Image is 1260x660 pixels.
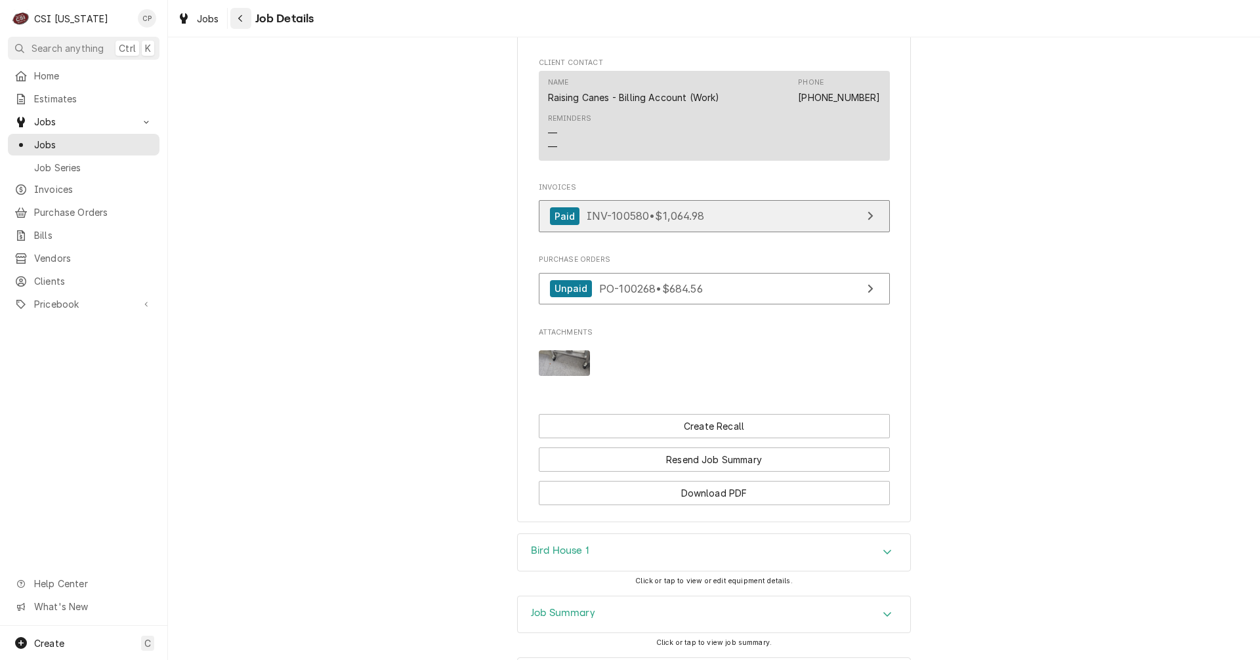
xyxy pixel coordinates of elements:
[539,340,890,386] span: Attachments
[539,447,890,472] button: Resend Job Summary
[599,281,703,295] span: PO-100268 • $684.56
[8,134,159,155] a: Jobs
[548,77,569,88] div: Name
[539,200,890,232] a: View Invoice
[8,247,159,269] a: Vendors
[635,577,793,585] span: Click or tap to view or edit equipment details.
[8,201,159,223] a: Purchase Orders
[539,327,890,386] div: Attachments
[12,9,30,28] div: CSI Kentucky's Avatar
[138,9,156,28] div: CP
[34,577,152,590] span: Help Center
[550,280,593,298] div: Unpaid
[518,534,910,571] div: Accordion Header
[34,251,153,265] span: Vendors
[34,138,153,152] span: Jobs
[539,327,890,338] span: Attachments
[539,255,890,265] span: Purchase Orders
[8,293,159,315] a: Go to Pricebook
[34,161,153,175] span: Job Series
[8,157,159,178] a: Job Series
[539,472,890,505] div: Button Group Row
[8,178,159,200] a: Invoices
[34,12,108,26] div: CSI [US_STATE]
[34,600,152,613] span: What's New
[798,77,824,88] div: Phone
[144,636,151,650] span: C
[548,113,591,154] div: Reminders
[539,481,890,505] button: Download PDF
[539,414,890,505] div: Button Group
[548,77,720,104] div: Name
[34,92,153,106] span: Estimates
[8,88,159,110] a: Estimates
[119,41,136,55] span: Ctrl
[539,414,890,438] button: Create Recall
[550,207,580,225] div: Paid
[34,638,64,649] span: Create
[34,69,153,83] span: Home
[8,573,159,594] a: Go to Help Center
[518,596,910,633] button: Accordion Details Expand Trigger
[145,41,151,55] span: K
[517,533,911,571] div: Bird House 1
[138,9,156,28] div: Craig Pierce's Avatar
[539,71,890,167] div: Client Contact List
[517,596,911,634] div: Job Summary
[539,273,890,305] a: View Purchase Order
[531,545,589,557] h3: Bird House 1
[539,414,890,438] div: Button Group Row
[539,255,890,311] div: Purchase Orders
[197,12,219,26] span: Jobs
[518,534,910,571] button: Accordion Details Expand Trigger
[539,350,591,376] img: 14hp6JBoRhEvCbvfvAFP
[230,8,251,29] button: Navigate back
[34,115,133,129] span: Jobs
[172,8,224,30] a: Jobs
[31,41,104,55] span: Search anything
[539,182,890,193] span: Invoices
[518,596,910,633] div: Accordion Header
[8,111,159,133] a: Go to Jobs
[539,71,890,161] div: Contact
[34,297,133,311] span: Pricebook
[548,126,557,140] div: —
[34,205,153,219] span: Purchase Orders
[539,182,890,239] div: Invoices
[251,10,314,28] span: Job Details
[587,209,704,222] span: INV-100580 • $1,064.98
[539,58,890,68] span: Client Contact
[8,37,159,60] button: Search anythingCtrlK
[12,9,30,28] div: C
[656,638,772,647] span: Click or tap to view job summary.
[8,596,159,617] a: Go to What's New
[548,91,720,104] div: Raising Canes - Billing Account (Work)
[8,224,159,246] a: Bills
[8,270,159,292] a: Clients
[34,274,153,288] span: Clients
[539,438,890,472] div: Button Group Row
[34,228,153,242] span: Bills
[8,65,159,87] a: Home
[34,182,153,196] span: Invoices
[798,92,880,103] a: [PHONE_NUMBER]
[548,113,591,124] div: Reminders
[798,77,880,104] div: Phone
[548,140,557,154] div: —
[531,607,595,619] h3: Job Summary
[539,58,890,166] div: Client Contact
